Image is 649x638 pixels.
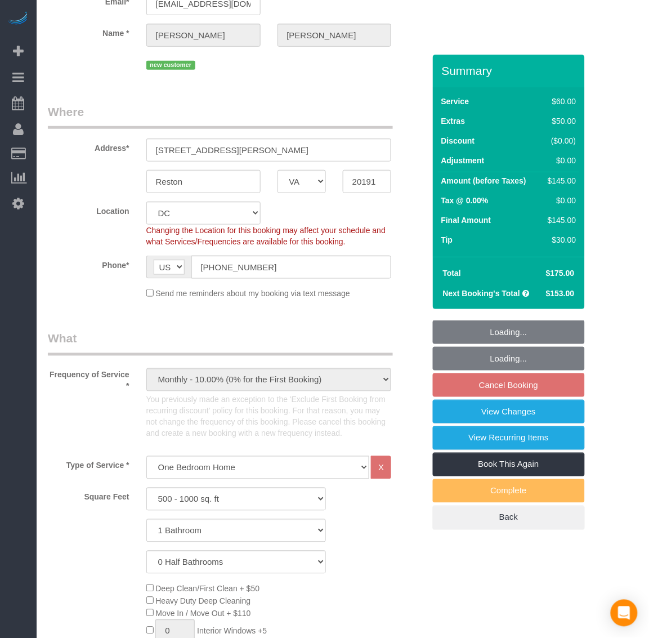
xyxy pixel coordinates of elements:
[39,456,138,471] label: Type of Service *
[546,289,575,298] span: $153.00
[39,488,138,503] label: Square Feet
[343,170,391,193] input: Zip Code*
[441,135,475,146] label: Discount
[441,234,453,246] label: Tip
[443,289,521,298] strong: Next Booking's Total
[441,155,485,166] label: Adjustment
[146,394,392,439] p: You previously made an exception to the 'Exclude First Booking from recurring discount' policy fo...
[543,135,576,146] div: ($0.00)
[543,175,576,186] div: $145.00
[441,195,489,206] label: Tax @ 0.00%
[433,426,585,450] a: View Recurring Items
[39,24,138,39] label: Name *
[433,400,585,423] a: View Changes
[146,170,261,193] input: City*
[443,269,461,278] strong: Total
[543,234,576,246] div: $30.00
[543,195,576,206] div: $0.00
[7,11,29,27] img: Automaid Logo
[611,600,638,627] div: Open Intercom Messenger
[155,597,250,606] span: Heavy Duty Deep Cleaning
[39,365,138,392] label: Frequency of Service *
[433,453,585,476] a: Book This Again
[48,104,393,129] legend: Where
[442,64,579,77] h3: Summary
[155,585,259,594] span: Deep Clean/First Clean + $50
[191,256,392,279] input: Phone*
[441,215,491,226] label: Final Amount
[146,24,261,47] input: First Name*
[543,155,576,166] div: $0.00
[146,226,386,246] span: Changing the Location for this booking may affect your schedule and what Services/Frequencies are...
[197,627,267,636] span: Interior Windows +5
[146,61,195,70] span: new customer
[543,215,576,226] div: $145.00
[155,609,250,618] span: Move In / Move Out + $110
[277,24,392,47] input: Last Name*
[155,289,350,298] span: Send me reminders about my booking via text message
[441,115,466,127] label: Extras
[543,115,576,127] div: $50.00
[48,331,393,356] legend: What
[433,506,585,529] a: Back
[39,202,138,217] label: Location
[441,175,526,186] label: Amount (before Taxes)
[546,269,575,278] span: $175.00
[39,139,138,154] label: Address*
[441,96,469,107] label: Service
[39,256,138,271] label: Phone*
[543,96,576,107] div: $60.00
